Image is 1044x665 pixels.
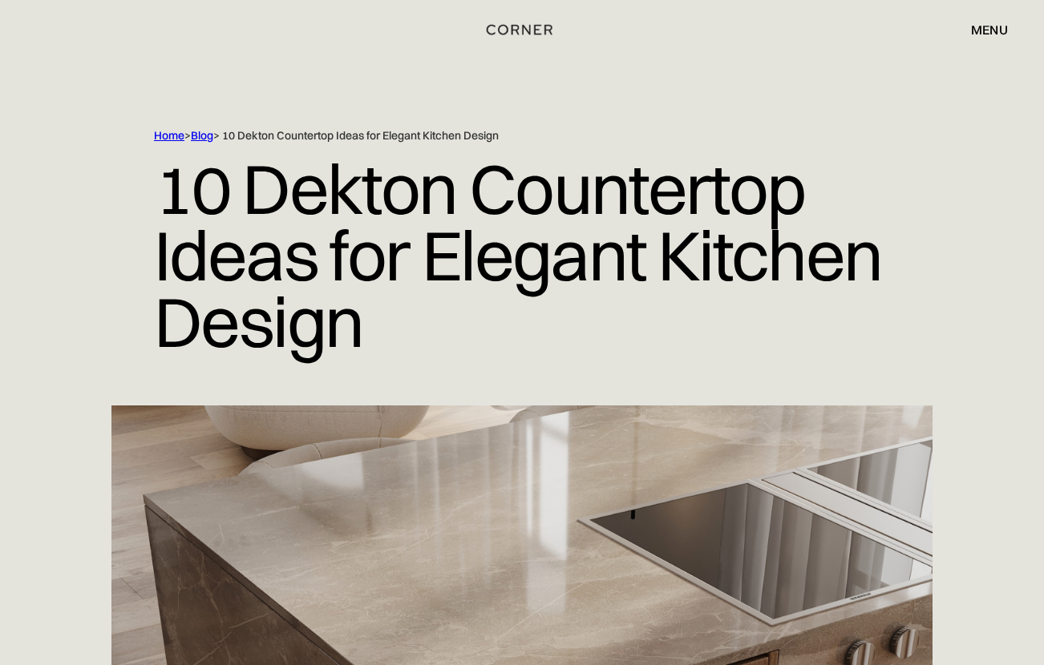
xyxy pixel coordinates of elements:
div: menu [955,16,1008,43]
a: home [472,19,573,40]
a: Home [154,128,184,143]
a: Blog [191,128,213,143]
div: > > 10 Dekton Countertop Ideas for Elegant Kitchen Design [154,128,890,143]
div: menu [971,23,1008,36]
h1: 10 Dekton Countertop Ideas for Elegant Kitchen Design [154,143,890,367]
